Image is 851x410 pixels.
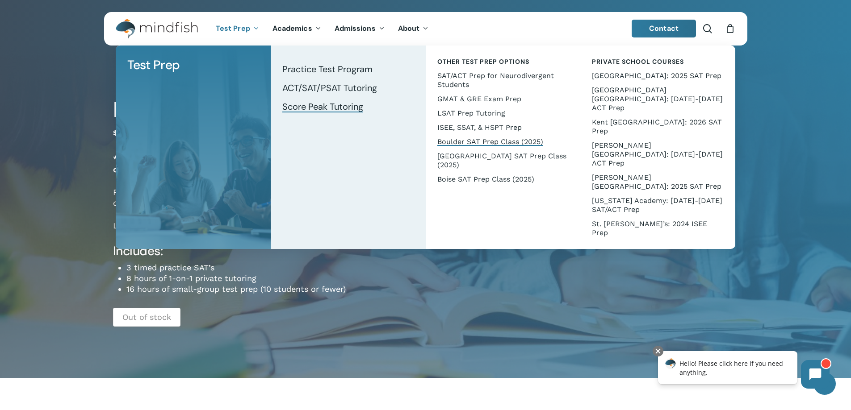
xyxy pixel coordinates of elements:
[437,58,529,66] span: Other Test Prep Options
[282,101,363,112] span: Score Peak Tutoring
[280,60,417,79] a: Practice Test Program
[126,273,426,284] li: 8 hours of 1-on-1 private tutoring
[592,141,723,167] span: [PERSON_NAME][GEOGRAPHIC_DATA]: [DATE]-[DATE] ACT Prep
[435,54,572,69] a: Other Test Prep Options
[592,71,721,80] span: [GEOGRAPHIC_DATA]: 2025 SAT Prep
[126,284,426,294] li: 16 hours of small-group test prep (10 students or fewer)
[589,115,726,138] a: Kent [GEOGRAPHIC_DATA]: 2026 SAT Prep
[592,219,707,237] span: St. [PERSON_NAME]’s: 2024 ISEE Prep
[437,71,554,89] span: SAT/ACT Prep for Neurodivergent Students
[127,57,180,73] span: Test Prep
[649,24,679,33] span: Contact
[589,170,726,194] a: [PERSON_NAME][GEOGRAPHIC_DATA]: 2025 SAT Prep
[216,24,250,33] span: Test Prep
[113,97,426,123] h1: Boulder SAT Prep Class (2025)
[126,262,426,273] li: 3 timed practice SAT’s
[280,97,417,116] a: Score Peak Tutoring
[435,135,572,149] a: Boulder SAT Prep Class (2025)
[435,172,572,186] a: Boise SAT Prep Class (2025)
[113,187,426,220] p: Prep for the state-mandated digital SAT in mid-[DATE]. Optimized for students currently scoring b...
[209,25,266,33] a: Test Prep
[272,24,312,33] span: Academics
[437,109,505,117] span: LSAT Prep Tutoring
[398,24,420,33] span: About
[592,118,722,135] span: Kent [GEOGRAPHIC_DATA]: 2026 SAT Prep
[280,79,417,97] a: ACT/SAT/PSAT Tutoring
[592,173,721,191] span: [PERSON_NAME][GEOGRAPHIC_DATA]: 2025 SAT Prep
[391,25,436,33] a: About
[589,138,726,170] a: [PERSON_NAME][GEOGRAPHIC_DATA]: [DATE]-[DATE] ACT Prep
[589,194,726,217] a: [US_STATE] Academy: [DATE]-[DATE] SAT/ACT Prep
[328,25,391,33] a: Admissions
[649,344,838,398] iframe: Chatbot
[435,92,572,106] a: GMAT & GRE Exam Prep
[113,243,426,259] h4: Includes:
[592,86,723,112] span: [GEOGRAPHIC_DATA] [GEOGRAPHIC_DATA]: [DATE]-[DATE] ACT Prep
[437,137,543,146] span: Boulder SAT Prep Class (2025)
[592,196,722,214] span: [US_STATE] Academy: [DATE]-[DATE] SAT/ACT Prep
[725,24,735,33] a: Cart
[125,54,262,76] a: Test Prep
[113,220,426,243] p: Location: [GEOGRAPHIC_DATA] ([STREET_ADDRESS])
[437,123,522,132] span: ISEE, SSAT, & HSPT Prep
[282,63,373,75] span: Practice Test Program
[437,95,521,103] span: GMAT & GRE Exam Prep
[113,128,147,137] bdi: 1,899.00
[437,152,566,169] span: [GEOGRAPHIC_DATA] SAT Prep Class (2025)
[113,128,117,137] span: $
[113,154,423,174] strong: *Our Boulder SAT class is full for 2025. Please be in touch to chat about one-on-one tutoring opt...
[589,83,726,115] a: [GEOGRAPHIC_DATA] [GEOGRAPHIC_DATA]: [DATE]-[DATE] ACT Prep
[437,175,534,183] span: Boise SAT Prep Class (2025)
[435,120,572,135] a: ISEE, SSAT, & HSPT Prep
[435,106,572,120] a: LSAT Prep Tutoring
[632,20,696,37] a: Contact
[266,25,328,33] a: Academics
[282,82,377,94] span: ACT/SAT/PSAT Tutoring
[104,12,747,46] header: Main Menu
[113,308,180,327] p: Out of stock
[592,58,684,66] span: Private School Courses
[335,24,376,33] span: Admissions
[589,54,726,69] a: Private School Courses
[589,69,726,83] a: [GEOGRAPHIC_DATA]: 2025 SAT Prep
[209,12,435,46] nav: Main Menu
[589,217,726,240] a: St. [PERSON_NAME]’s: 2024 ISEE Prep
[435,149,572,172] a: [GEOGRAPHIC_DATA] SAT Prep Class (2025)
[435,69,572,92] a: SAT/ACT Prep for Neurodivergent Students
